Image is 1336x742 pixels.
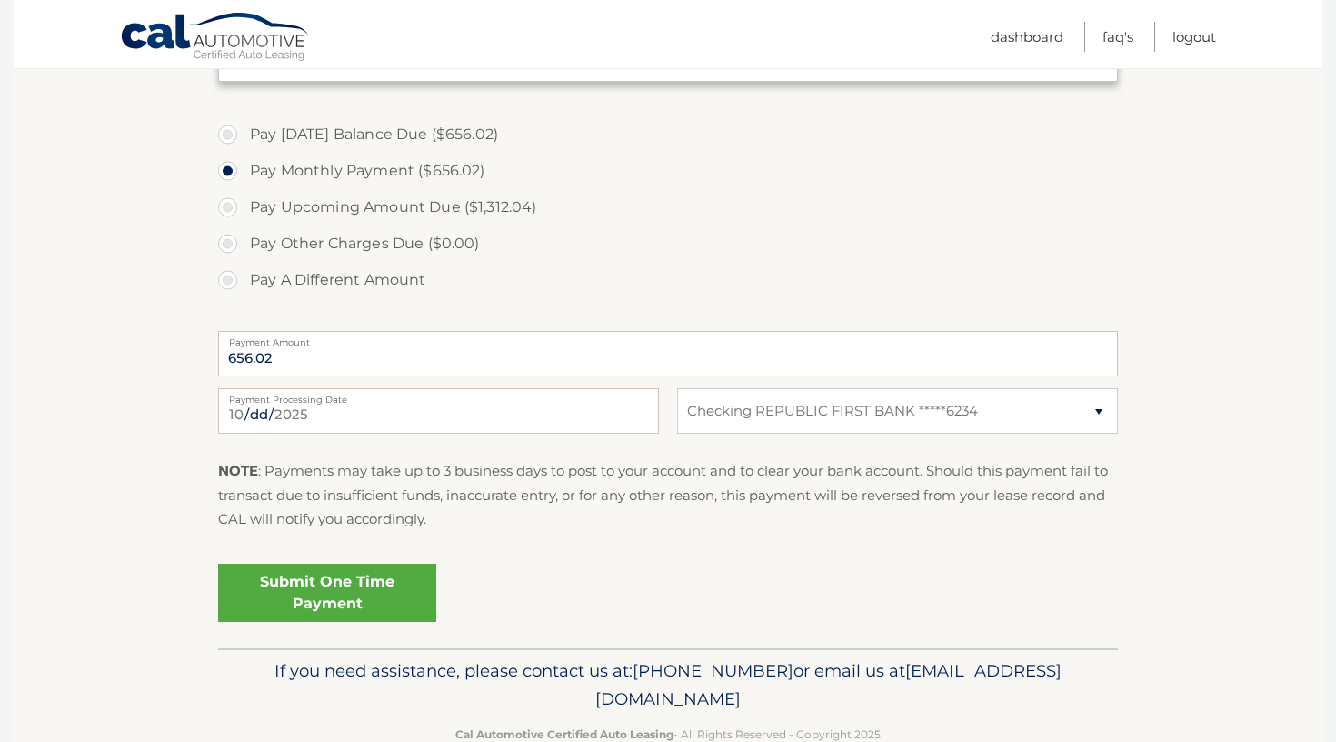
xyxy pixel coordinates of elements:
[218,116,1118,153] label: Pay [DATE] Balance Due ($656.02)
[218,459,1118,531] p: : Payments may take up to 3 business days to post to your account and to clear your bank account....
[218,388,659,403] label: Payment Processing Date
[218,388,659,434] input: Payment Date
[230,657,1106,715] p: If you need assistance, please contact us at: or email us at
[1172,22,1216,52] a: Logout
[633,660,793,681] span: [PHONE_NUMBER]
[218,262,1118,298] label: Pay A Different Amount
[218,462,258,479] strong: NOTE
[218,331,1118,346] label: Payment Amount
[218,564,436,622] a: Submit One Time Payment
[218,189,1118,226] label: Pay Upcoming Amount Due ($1,312.04)
[218,153,1118,189] label: Pay Monthly Payment ($656.02)
[120,12,311,65] a: Cal Automotive
[991,22,1063,52] a: Dashboard
[218,226,1118,262] label: Pay Other Charges Due ($0.00)
[218,331,1118,376] input: Payment Amount
[1102,22,1133,52] a: FAQ's
[455,727,673,741] strong: Cal Automotive Certified Auto Leasing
